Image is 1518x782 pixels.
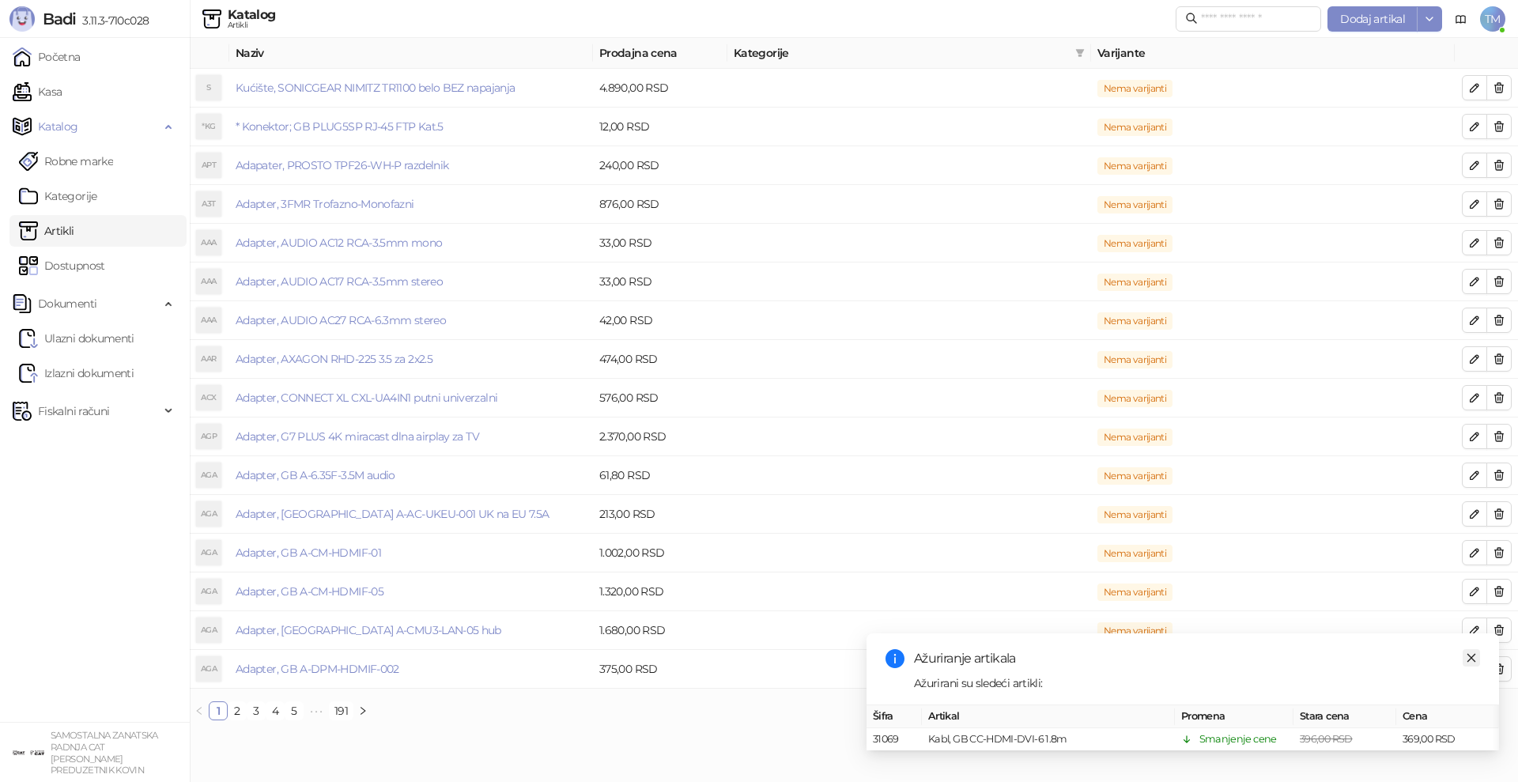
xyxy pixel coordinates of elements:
[1072,41,1088,65] span: filter
[1091,38,1455,69] th: Varijante
[196,230,221,255] div: AAA
[19,250,105,281] a: Dostupnost
[1097,467,1172,485] span: Nema varijanti
[229,379,593,417] td: Adapter, CONNECT XL CXL-UA4IN1 putni univerzalni
[1396,728,1499,751] td: 369,00 RSD
[38,111,78,142] span: Katalog
[229,417,593,456] td: Adapter, G7 PLUS 4K miracast dlna airplay za TV
[229,611,593,650] td: Adapter, GB A-CMU3-LAN-05 hub
[593,456,727,495] td: 61,80 RSD
[885,649,904,668] span: info-circle
[593,534,727,572] td: 1.002,00 RSD
[593,38,727,69] th: Prodajna cena
[247,701,266,720] li: 3
[19,323,134,354] a: Ulazni dokumentiUlazni dokumenti
[593,185,727,224] td: 876,00 RSD
[236,468,395,482] a: Adapter, GB A-6.35F-3.5M audio
[304,701,329,720] span: •••
[229,534,593,572] td: Adapter, GB A-CM-HDMIF-01
[38,288,96,319] span: Dokumenti
[1097,157,1172,175] span: Nema varijanti
[236,158,448,172] a: Adapater, PROSTO TPF26-WH-P razdelnik
[196,618,221,643] div: AGA
[228,21,276,29] div: Artikli
[229,495,593,534] td: Adapter, GB A-AC-UKEU-001 UK na EU 7.5A
[229,38,593,69] th: Naziv
[593,263,727,301] td: 33,00 RSD
[1097,235,1172,252] span: Nema varijanti
[13,76,62,108] a: Kasa
[593,108,727,146] td: 12,00 RSD
[1175,705,1293,728] th: Promena
[76,13,149,28] span: 3.11.3-710c028
[229,456,593,495] td: Adapter, GB A-6.35F-3.5M audio
[1097,429,1172,446] span: Nema varijanti
[1097,80,1172,97] span: Nema varijanti
[593,495,727,534] td: 213,00 RSD
[19,357,134,389] a: Izlazni dokumenti
[1097,622,1172,640] span: Nema varijanti
[190,701,209,720] li: Prethodna strana
[593,224,727,263] td: 33,00 RSD
[196,424,221,449] div: AGP
[593,301,727,340] td: 42,00 RSD
[229,224,593,263] td: Adapter, AUDIO AC12 RCA-3.5mm mono
[229,650,593,689] td: Adapter, GB A-DPM-HDMIF-002
[236,584,383,599] a: Adapter, GB A-CM-HDMIF-05
[285,701,304,720] li: 5
[593,340,727,379] td: 474,00 RSD
[734,44,1069,62] span: Kategorije
[1293,705,1396,728] th: Stara cena
[304,701,329,720] li: Sledećih 5 Strana
[266,701,285,720] li: 4
[330,702,353,720] a: 191
[353,701,372,720] li: Sledeća strana
[19,215,74,247] a: ArtikliArtikli
[19,145,113,177] a: Robne marke
[358,706,368,716] span: right
[914,674,1480,692] div: Ažurirani su sledeći artikli:
[593,650,727,689] td: 375,00 RSD
[247,702,265,720] a: 3
[228,9,276,21] div: Katalog
[593,611,727,650] td: 1.680,00 RSD
[1199,731,1277,747] div: Smanjenje cene
[867,728,922,751] td: 31069
[1340,12,1405,26] span: Dodaj artikal
[1097,390,1172,407] span: Nema varijanti
[229,185,593,224] td: Adapter, 3FMR Trofazno-Monofazni
[1327,6,1418,32] button: Dodaj artikal
[229,108,593,146] td: * Konektor; GB PLUG5SP RJ-45 FTP Kat.5
[593,417,727,456] td: 2.370,00 RSD
[236,391,497,405] a: Adapter, CONNECT XL CXL-UA4IN1 putni univerzalni
[196,385,221,410] div: ACX
[196,269,221,294] div: AAA
[353,701,372,720] button: right
[229,572,593,611] td: Adapter, GB A-CM-HDMIF-05
[194,706,204,716] span: left
[196,346,221,372] div: AAR
[236,236,442,250] a: Adapter, AUDIO AC12 RCA-3.5mm mono
[1097,584,1172,601] span: Nema varijanti
[922,705,1175,728] th: Artikal
[13,737,44,769] img: 64x64-companyLogo-ae27db6e-dfce-48a1-b68e-83471bd1bffd.png
[922,728,1175,751] td: Kabl, GB CC-HDMI-DVI-6 1.8m
[229,146,593,185] td: Adapater, PROSTO TPF26-WH-P razdelnik
[196,308,221,333] div: AAA
[236,662,399,676] a: Adapter, GB A-DPM-HDMIF-002
[236,313,446,327] a: Adapter, AUDIO AC27 RCA-6.3mm stereo
[1448,6,1474,32] a: Dokumentacija
[1097,312,1172,330] span: Nema varijanti
[1463,649,1480,667] a: Close
[1396,705,1499,728] th: Cena
[209,701,228,720] li: 1
[236,119,444,134] a: * Konektor; GB PLUG5SP RJ-45 FTP Kat.5
[1480,6,1505,32] span: TM
[229,340,593,379] td: Adapter, AXAGON RHD-225 3.5 za 2x2.5
[236,623,501,637] a: Adapter, [GEOGRAPHIC_DATA] A-CMU3-LAN-05 hub
[196,153,221,178] div: APT
[210,702,227,720] a: 1
[1097,119,1172,136] span: Nema varijanti
[1466,652,1477,663] span: close
[19,180,97,212] a: Kategorije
